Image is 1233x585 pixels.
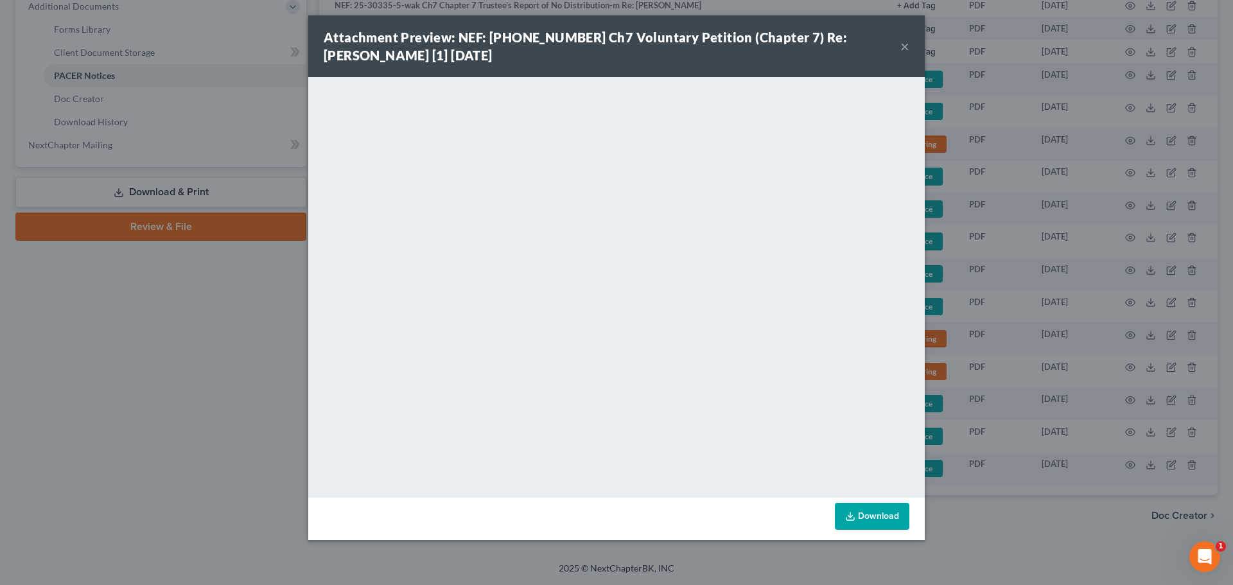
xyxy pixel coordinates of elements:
span: 1 [1216,541,1226,552]
strong: Attachment Preview: NEF: [PHONE_NUMBER] Ch7 Voluntary Petition (Chapter 7) Re: [PERSON_NAME] [1] ... [324,30,847,63]
iframe: <object ng-attr-data='[URL][DOMAIN_NAME]' type='application/pdf' width='100%' height='650px'></ob... [308,77,925,494]
iframe: Intercom live chat [1189,541,1220,572]
a: Download [835,503,909,530]
button: × [900,39,909,54]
